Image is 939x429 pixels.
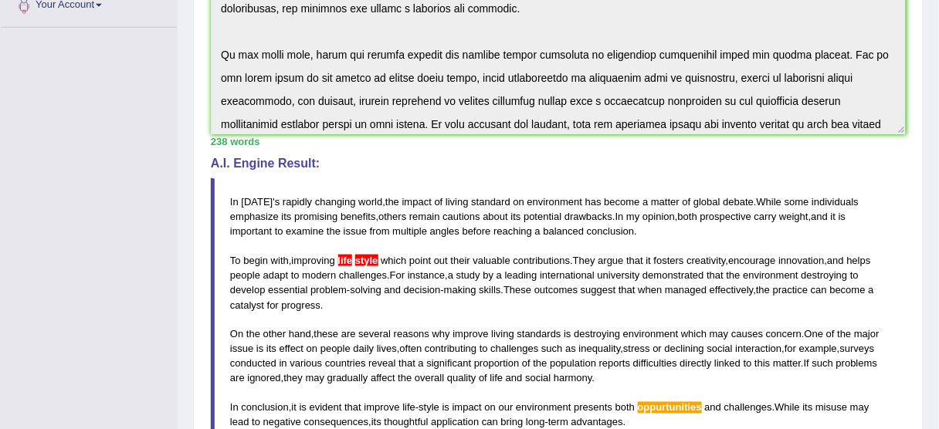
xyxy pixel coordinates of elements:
[827,255,844,266] span: and
[773,358,801,370] span: matter
[385,284,402,296] span: and
[598,269,640,281] span: university
[479,284,500,296] span: skills
[565,343,576,355] span: as
[327,225,341,237] span: the
[665,284,707,296] span: managed
[710,329,729,340] span: may
[491,329,514,340] span: living
[678,211,697,222] span: both
[815,402,847,414] span: misuse
[514,196,524,208] span: on
[310,284,347,296] span: problem
[432,329,450,340] span: why
[517,329,561,340] span: standards
[779,211,808,222] span: weight
[442,211,480,222] span: cautions
[840,343,875,355] span: surveys
[564,329,571,340] span: is
[731,329,763,340] span: causes
[850,269,859,281] span: to
[263,269,289,281] span: adapt
[310,402,342,414] span: evident
[700,211,751,222] span: prospective
[707,343,733,355] span: social
[325,358,366,370] span: countries
[344,225,367,237] span: issue
[744,358,752,370] span: to
[527,196,583,208] span: environment
[256,343,263,355] span: is
[371,373,395,384] span: affect
[585,196,602,208] span: has
[838,329,852,340] span: the
[390,269,405,281] span: For
[490,373,503,384] span: life
[385,417,429,428] span: thoughtful
[286,225,324,237] span: examine
[282,299,321,311] span: progress
[683,196,691,208] span: of
[619,284,636,296] span: that
[544,225,585,237] span: balanced
[243,255,268,266] span: begin
[377,343,397,355] span: lives
[483,211,508,222] span: about
[283,373,303,384] span: they
[292,255,335,266] span: improving
[447,373,476,384] span: quality
[267,299,279,311] span: for
[230,329,243,340] span: On
[289,329,311,340] span: hand
[638,402,702,414] span: Possible spelling mistake found. (did you mean: opportunities)
[623,329,679,340] span: environment
[727,269,741,281] span: the
[651,196,680,208] span: matter
[525,373,551,384] span: social
[785,196,809,208] span: some
[642,211,675,222] span: opinion
[869,284,874,296] span: a
[812,196,859,208] span: individuals
[574,402,612,414] span: presents
[836,358,877,370] span: problems
[541,343,562,355] span: such
[370,225,390,237] span: from
[681,329,707,340] span: which
[241,196,273,208] span: [DATE]
[615,402,635,414] span: both
[282,211,292,222] span: its
[516,402,571,414] span: environment
[247,373,280,384] span: ignored
[425,343,476,355] span: contributing
[398,373,412,384] span: the
[354,343,375,355] span: daily
[754,211,777,222] span: carry
[514,255,571,266] span: contributions
[364,402,400,414] span: improve
[826,329,835,340] span: of
[497,269,502,281] span: a
[830,284,866,296] span: become
[571,417,623,428] span: advantages
[598,255,623,266] span: argue
[704,402,721,414] span: and
[302,269,336,281] span: modern
[633,358,677,370] span: difficulties
[341,329,356,340] span: are
[548,417,568,428] span: term
[355,255,378,266] span: This noun is normally spelled as one word. (did you mean: lifestyle)
[581,284,616,296] span: suggest
[230,299,264,311] span: catalyst
[493,225,532,237] span: reaching
[448,269,453,281] span: a
[506,373,523,384] span: and
[280,343,304,355] span: effect
[480,343,488,355] span: to
[773,284,808,296] span: practice
[831,211,836,222] span: it
[280,358,287,370] span: in
[263,329,286,340] span: other
[623,343,650,355] span: stress
[341,211,376,222] span: benefits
